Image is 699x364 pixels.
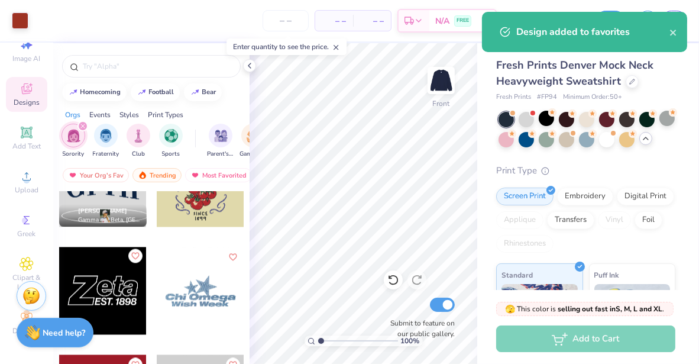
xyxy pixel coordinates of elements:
span: 🫣 [506,304,516,315]
span: # FP94 [537,92,557,102]
img: Puff Ink [594,284,671,343]
span: – – [360,15,384,27]
div: filter for Game Day [240,124,267,159]
span: Decorate [12,326,41,336]
strong: Need help? [43,327,86,339]
span: Designs [14,98,40,107]
span: Parent's Weekend [207,150,234,159]
img: trend_line.gif [69,89,78,96]
span: Image AI [13,54,41,63]
div: Most Favorited [185,168,252,182]
div: bear [202,89,216,95]
span: Sports [162,150,180,159]
div: Design added to favorites [516,25,669,39]
div: Screen Print [496,188,554,205]
button: filter button [207,124,234,159]
span: [PERSON_NAME] [78,207,127,215]
span: Club [132,150,145,159]
div: Print Type [496,164,675,178]
img: trend_line.gif [190,89,200,96]
button: filter button [127,124,150,159]
div: Digital Print [617,188,674,205]
img: Game Day Image [247,129,260,143]
button: filter button [62,124,85,159]
button: bear [184,83,222,101]
div: football [149,89,174,95]
button: close [669,25,678,39]
div: Vinyl [598,211,631,229]
div: homecoming [80,89,121,95]
img: trend_line.gif [137,89,147,96]
input: Untitled Design [503,9,590,33]
div: filter for Club [127,124,150,159]
div: Transfers [547,211,594,229]
label: Submit to feature on our public gallery. [384,318,455,339]
img: trending.gif [138,171,147,179]
img: Parent's Weekend Image [214,129,228,143]
div: Your Org's Fav [63,168,129,182]
span: – – [322,15,346,27]
img: Standard [501,284,578,343]
div: Print Types [148,109,183,120]
input: – – [263,10,309,31]
div: Orgs [65,109,80,120]
img: most_fav.gif [190,171,200,179]
span: Sorority [63,150,85,159]
div: Trending [132,168,182,182]
button: filter button [93,124,119,159]
button: Like [128,249,143,263]
img: Fraternity Image [99,129,112,143]
input: Try "Alpha" [82,60,233,72]
button: football [131,83,180,101]
span: Upload [15,185,38,195]
img: most_fav.gif [68,171,77,179]
strong: selling out fast in S, M, L and XL [558,304,663,314]
div: filter for Parent's Weekend [207,124,234,159]
span: Fraternity [93,150,119,159]
div: Foil [635,211,662,229]
button: Like [226,250,240,264]
img: Front [429,69,453,92]
img: Sorority Image [67,129,80,143]
div: filter for Sports [159,124,183,159]
span: Greek [18,229,36,239]
span: This color is . [506,304,665,314]
span: Fresh Prints [496,92,531,102]
div: Events [89,109,111,120]
span: Game Day [240,150,267,159]
button: homecoming [62,83,127,101]
div: filter for Sorority [62,124,85,159]
span: Standard [501,269,533,281]
span: Add Text [12,141,41,151]
div: Applique [496,211,543,229]
span: N/A [435,15,449,27]
div: Embroidery [557,188,613,205]
span: 100 % [401,336,420,346]
button: filter button [240,124,267,159]
div: Front [433,98,450,109]
img: Club Image [132,129,145,143]
span: Minimum Order: 50 + [563,92,622,102]
div: Rhinestones [496,235,554,253]
span: Gamma Phi Beta, [GEOGRAPHIC_DATA][US_STATE] [78,215,142,224]
span: Clipart & logos [6,273,47,292]
img: Sports Image [164,129,178,143]
span: FREE [457,17,469,25]
span: Puff Ink [594,269,619,281]
button: filter button [159,124,183,159]
div: Enter quantity to see the price. [226,38,347,55]
div: Styles [119,109,139,120]
div: filter for Fraternity [93,124,119,159]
